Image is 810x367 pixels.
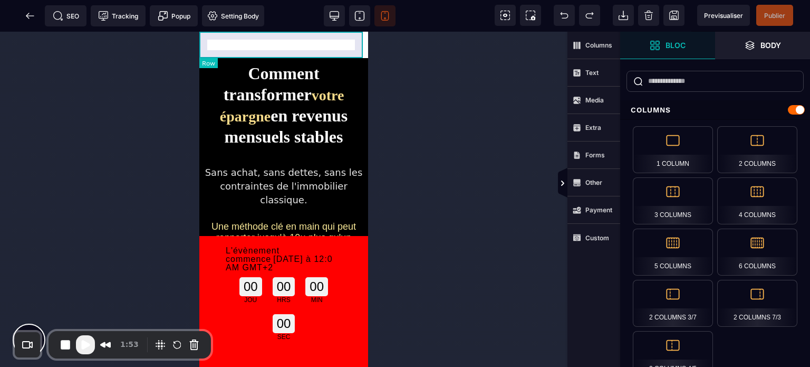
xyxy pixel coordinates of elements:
[717,229,797,276] div: 6 Columns
[633,229,713,276] div: 5 Columns
[620,32,715,59] span: Open Blocks
[666,41,686,49] strong: Bloc
[585,151,605,159] strong: Forms
[585,206,612,214] strong: Payment
[98,11,138,21] span: Tracking
[760,41,781,49] strong: Body
[585,234,609,242] strong: Custom
[26,223,133,240] span: [DATE] à 12:0 AM GMT+2
[40,265,63,272] div: JOU
[585,69,599,77] strong: Text
[620,100,810,120] div: Columns
[717,280,797,327] div: 2 Columns 7/3
[704,12,743,20] span: Previsualiser
[73,265,96,272] div: HRS
[73,302,96,309] div: SEC
[495,5,516,26] span: View components
[26,214,80,232] span: L'évènement commence
[106,265,129,272] div: MIN
[715,32,810,59] span: Open Layer Manager
[6,135,163,174] span: Sans achat, sans dettes, sans les contraintes de l'immobilier classique.
[53,11,79,21] span: SEO
[12,190,157,222] span: Une méthode clé en main qui peut rapporter jusqu'à 10× plus qu'un Livret A ou une assurance-vie.
[585,96,604,104] strong: Media
[106,246,129,265] div: 00
[24,32,120,72] span: Comment transformer
[520,5,541,26] span: Screenshot
[585,41,612,49] strong: Columns
[717,126,797,173] div: 2 Columns
[73,246,96,265] div: 00
[585,178,602,186] strong: Other
[633,280,713,327] div: 2 Columns 3/7
[633,177,713,224] div: 3 Columns
[73,283,96,302] div: 00
[207,11,259,21] span: Setting Body
[697,5,750,26] span: Preview
[717,177,797,224] div: 4 Columns
[585,124,601,131] strong: Extra
[40,246,63,265] div: 00
[25,74,149,115] span: en revenus mensuels stables
[764,12,785,20] span: Publier
[633,126,713,173] div: 1 Column
[158,11,190,21] span: Popup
